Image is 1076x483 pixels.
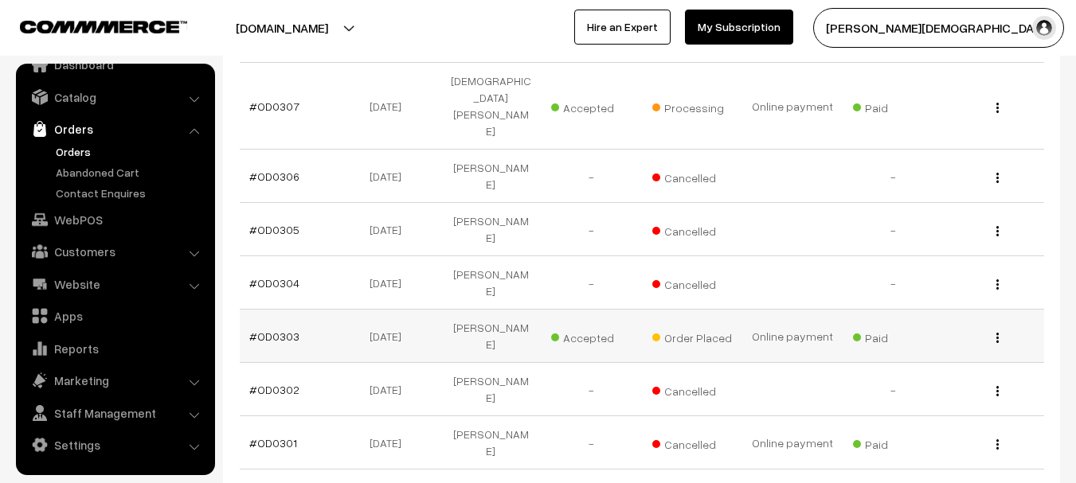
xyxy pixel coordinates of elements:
[551,95,631,116] span: Accepted
[843,363,943,416] td: -
[20,115,209,143] a: Orders
[20,50,209,79] a: Dashboard
[996,279,999,290] img: Menu
[20,16,159,35] a: COMMMERCE
[249,276,299,290] a: #OD0304
[652,379,732,399] span: Cancelled
[996,173,999,183] img: Menu
[843,256,943,310] td: -
[20,430,209,459] a: Settings
[20,205,209,234] a: WebPOS
[440,256,541,310] td: [PERSON_NAME]
[440,203,541,256] td: [PERSON_NAME]
[652,432,732,453] span: Cancelled
[249,383,299,396] a: #OD0302
[52,164,209,181] a: Abandoned Cart
[742,310,843,363] td: Online payment
[843,150,943,203] td: -
[20,21,187,33] img: COMMMERCE
[249,99,299,113] a: #OD0307
[652,219,732,240] span: Cancelled
[996,333,999,343] img: Menu
[440,63,541,150] td: [DEMOGRAPHIC_DATA][PERSON_NAME]
[340,416,440,469] td: [DATE]
[685,10,793,45] a: My Subscription
[180,8,384,48] button: [DOMAIN_NAME]
[440,416,541,469] td: [PERSON_NAME]
[52,143,209,160] a: Orders
[340,203,440,256] td: [DATE]
[652,272,732,293] span: Cancelled
[249,436,297,450] a: #OD0301
[340,256,440,310] td: [DATE]
[1032,16,1056,40] img: user
[20,237,209,266] a: Customers
[853,325,933,346] span: Paid
[440,150,541,203] td: [PERSON_NAME]
[541,256,641,310] td: -
[440,310,541,363] td: [PERSON_NAME]
[541,203,641,256] td: -
[20,366,209,395] a: Marketing
[652,95,732,116] span: Processing
[853,95,933,116] span: Paid
[541,363,641,416] td: -
[742,416,843,469] td: Online payment
[340,310,440,363] td: [DATE]
[996,439,999,450] img: Menu
[340,63,440,150] td: [DATE]
[340,150,440,203] td: [DATE]
[541,150,641,203] td: -
[574,10,671,45] a: Hire an Expert
[20,399,209,427] a: Staff Management
[52,185,209,201] a: Contact Enquires
[843,203,943,256] td: -
[440,363,541,416] td: [PERSON_NAME]
[249,329,299,343] a: #OD0303
[652,166,732,186] span: Cancelled
[20,270,209,298] a: Website
[551,325,631,346] span: Accepted
[996,386,999,396] img: Menu
[20,83,209,111] a: Catalog
[652,325,732,346] span: Order Placed
[742,63,843,150] td: Online payment
[996,226,999,236] img: Menu
[20,334,209,363] a: Reports
[813,8,1064,48] button: [PERSON_NAME][DEMOGRAPHIC_DATA]
[853,432,933,453] span: Paid
[20,302,209,330] a: Apps
[249,223,299,236] a: #OD0305
[996,103,999,113] img: Menu
[249,169,299,183] a: #OD0306
[541,416,641,469] td: -
[340,363,440,416] td: [DATE]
